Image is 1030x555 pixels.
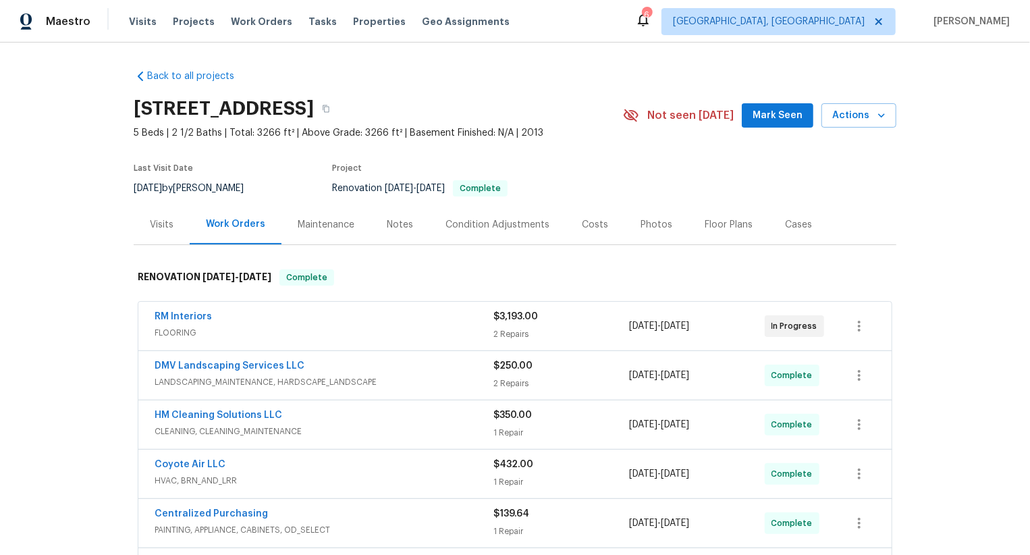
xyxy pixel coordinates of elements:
[155,509,268,519] a: Centralized Purchasing
[673,15,865,28] span: [GEOGRAPHIC_DATA], [GEOGRAPHIC_DATA]
[493,327,629,341] div: 2 Repairs
[155,474,493,487] span: HVAC, BRN_AND_LRR
[493,475,629,489] div: 1 Repair
[629,519,657,528] span: [DATE]
[134,102,314,115] h2: [STREET_ADDRESS]
[629,467,689,481] span: -
[928,15,1010,28] span: [PERSON_NAME]
[493,377,629,390] div: 2 Repairs
[134,126,623,140] span: 5 Beds | 2 1/2 Baths | Total: 3266 ft² | Above Grade: 3266 ft² | Basement Finished: N/A | 2013
[582,218,608,232] div: Costs
[661,321,689,331] span: [DATE]
[332,164,362,172] span: Project
[785,218,812,232] div: Cases
[705,218,753,232] div: Floor Plans
[385,184,413,193] span: [DATE]
[239,272,271,282] span: [DATE]
[202,272,271,282] span: -
[385,184,445,193] span: -
[281,271,333,284] span: Complete
[493,426,629,440] div: 1 Repair
[173,15,215,28] span: Projects
[629,517,689,530] span: -
[422,15,510,28] span: Geo Assignments
[155,425,493,438] span: CLEANING, CLEANING_MAINTENANCE
[629,418,689,431] span: -
[641,218,672,232] div: Photos
[493,509,529,519] span: $139.64
[332,184,508,193] span: Renovation
[771,418,818,431] span: Complete
[150,218,173,232] div: Visits
[134,256,896,299] div: RENOVATION [DATE]-[DATE]Complete
[629,319,689,333] span: -
[661,420,689,429] span: [DATE]
[742,103,813,128] button: Mark Seen
[445,218,549,232] div: Condition Adjustments
[753,107,803,124] span: Mark Seen
[493,312,538,321] span: $3,193.00
[629,420,657,429] span: [DATE]
[629,469,657,479] span: [DATE]
[771,369,818,382] span: Complete
[155,411,282,420] a: HM Cleaning Solutions LLC
[155,312,212,321] a: RM Interiors
[314,97,338,121] button: Copy Address
[155,523,493,537] span: PAINTING, APPLIANCE, CABINETS, OD_SELECT
[454,184,506,192] span: Complete
[629,371,657,380] span: [DATE]
[771,467,818,481] span: Complete
[661,519,689,528] span: [DATE]
[308,17,337,26] span: Tasks
[493,361,533,371] span: $250.00
[629,321,657,331] span: [DATE]
[206,217,265,231] div: Work Orders
[155,375,493,389] span: LANDSCAPING_MAINTENANCE, HARDSCAPE_LANDSCAPE
[134,70,263,83] a: Back to all projects
[46,15,90,28] span: Maestro
[134,164,193,172] span: Last Visit Date
[647,109,734,122] span: Not seen [DATE]
[416,184,445,193] span: [DATE]
[771,319,823,333] span: In Progress
[155,460,225,469] a: Coyote Air LLC
[493,525,629,538] div: 1 Repair
[661,371,689,380] span: [DATE]
[493,411,532,420] span: $350.00
[138,269,271,286] h6: RENOVATION
[493,460,533,469] span: $432.00
[155,326,493,340] span: FLOORING
[387,218,413,232] div: Notes
[353,15,406,28] span: Properties
[821,103,896,128] button: Actions
[155,361,304,371] a: DMV Landscaping Services LLC
[642,8,651,22] div: 6
[202,272,235,282] span: [DATE]
[771,517,818,530] span: Complete
[832,107,886,124] span: Actions
[134,184,162,193] span: [DATE]
[129,15,157,28] span: Visits
[231,15,292,28] span: Work Orders
[134,180,260,196] div: by [PERSON_NAME]
[298,218,354,232] div: Maintenance
[629,369,689,382] span: -
[661,469,689,479] span: [DATE]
